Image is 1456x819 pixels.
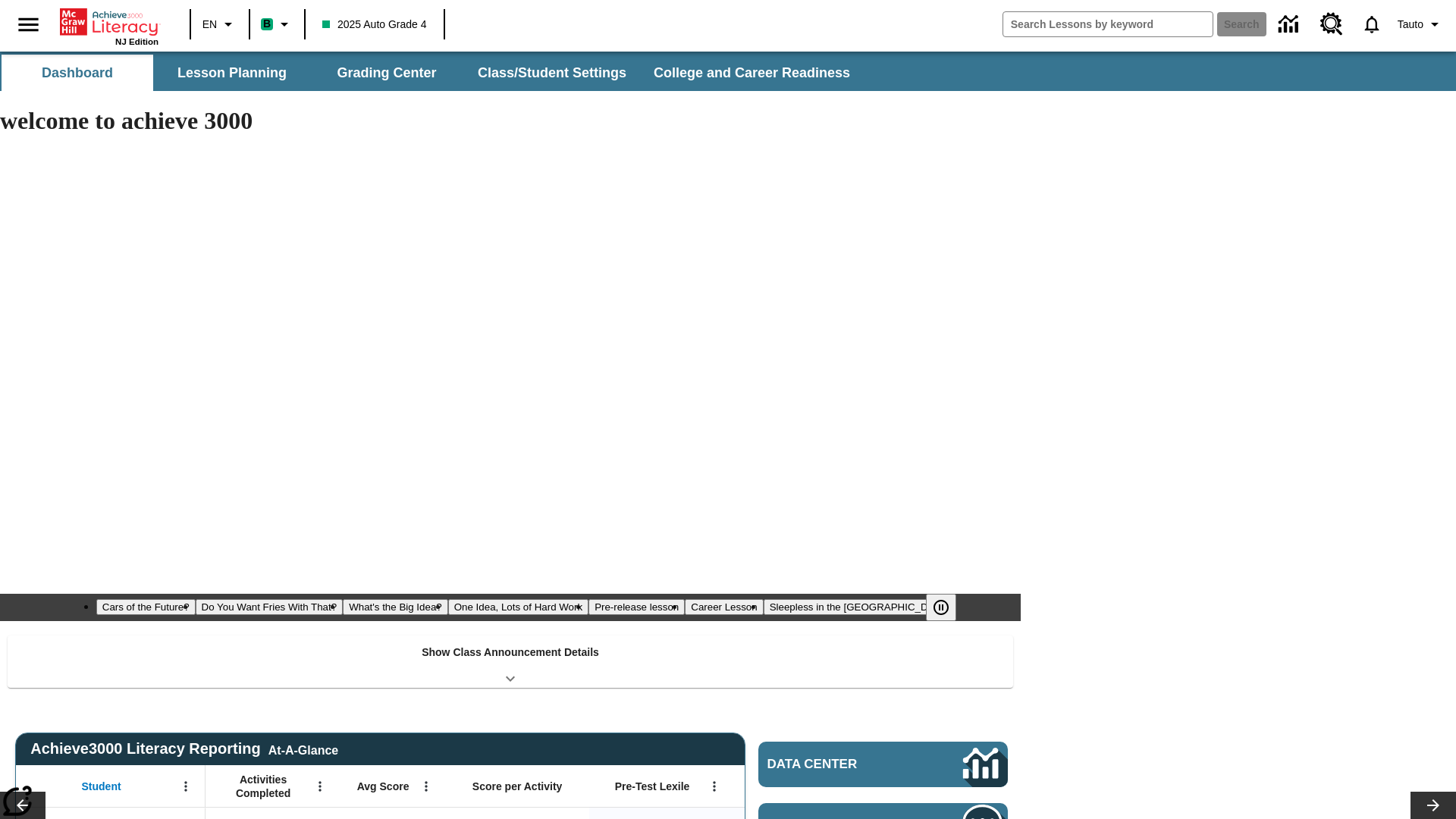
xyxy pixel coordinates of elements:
[415,775,438,798] button: Open Menu
[926,594,971,621] div: Pause
[196,599,344,615] button: Slide 2 Do You Want Fries With That?
[767,757,911,772] span: Data Center
[311,55,463,91] button: Grading Center
[1352,5,1392,44] a: Notifications
[322,17,427,33] span: 2025 Auto Grade 4
[196,11,244,38] button: Language: EN, Select a language
[1003,12,1213,36] input: search field
[213,773,313,800] span: Activities Completed
[2,55,153,91] button: Dashboard
[685,599,763,615] button: Slide 6 Career Lesson
[1392,11,1450,38] button: Profile/Settings
[703,775,726,798] button: Open Menu
[422,645,599,661] p: Show Class Announcement Details
[448,599,588,615] button: Slide 4 One Idea, Lots of Hard Work
[926,594,956,621] button: Pause
[1311,4,1352,45] a: Resource Center, Will open in new tab
[8,635,1013,688] div: Show Class Announcement Details
[309,775,331,798] button: Open Menu
[174,775,197,798] button: Open Menu
[615,780,690,793] span: Pre-Test Lexile
[357,780,409,793] span: Avg Score
[60,5,158,46] div: Home
[764,599,955,615] button: Slide 7 Sleepless in the Animal Kingdom
[96,599,196,615] button: Slide 1 Cars of the Future?
[263,14,271,33] span: B
[30,740,338,758] span: Achieve3000 Literacy Reporting
[6,2,51,47] button: Open side menu
[1269,4,1311,45] a: Data Center
[466,55,639,91] button: Class/Student Settings
[588,599,685,615] button: Slide 5 Pre-release lesson
[60,7,158,37] a: Home
[1410,792,1456,819] button: Lesson carousel, Next
[268,741,338,758] div: At-A-Glance
[202,17,217,33] span: EN
[1398,17,1423,33] span: Tauto
[472,780,563,793] span: Score per Activity
[82,780,121,793] span: Student
[642,55,862,91] button: College and Career Readiness
[758,742,1008,787] a: Data Center
[255,11,300,38] button: Boost Class color is mint green. Change class color
[115,37,158,46] span: NJ Edition
[343,599,448,615] button: Slide 3 What's the Big Idea?
[156,55,308,91] button: Lesson Planning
